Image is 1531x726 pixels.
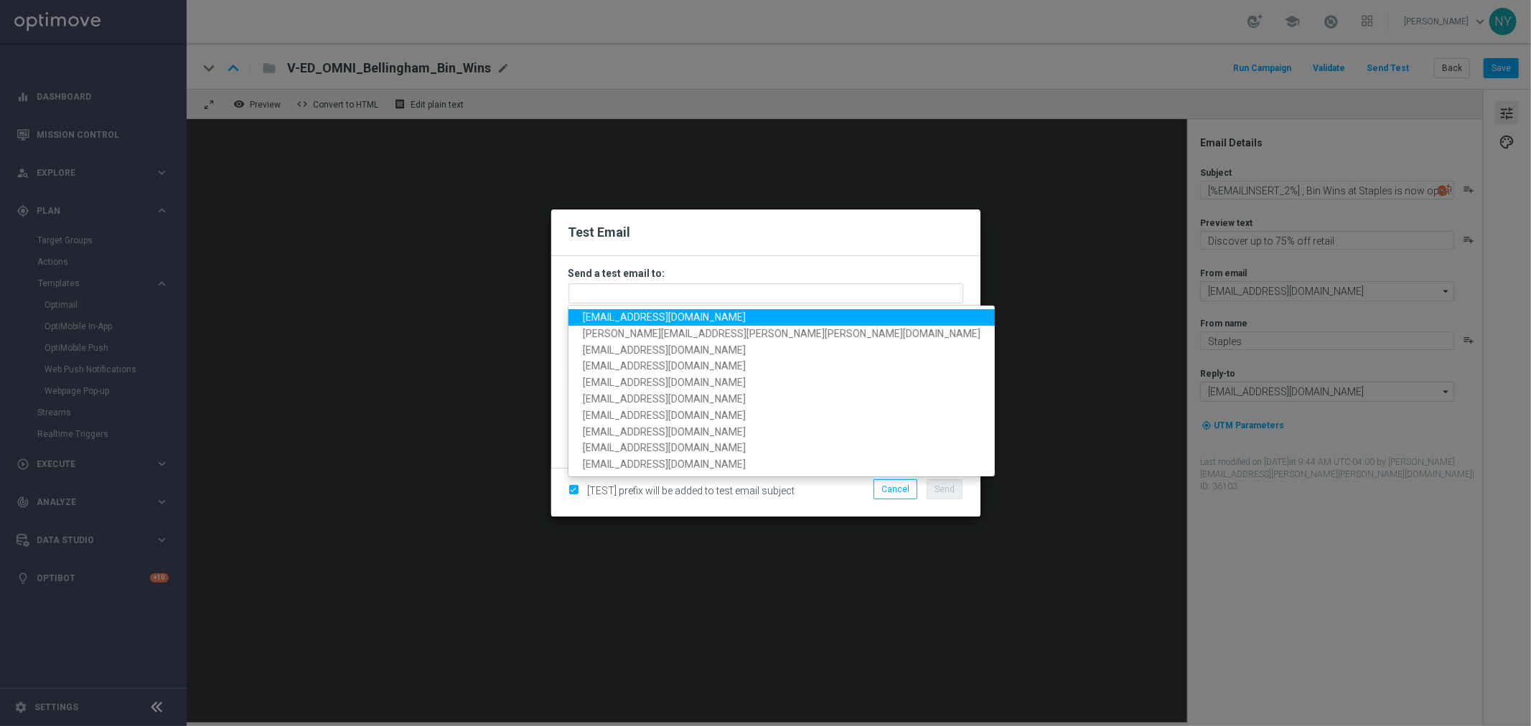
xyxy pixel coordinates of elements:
[568,224,963,241] h2: Test Email
[935,484,955,494] span: Send
[583,311,746,323] span: [EMAIL_ADDRESS][DOMAIN_NAME]
[583,344,746,355] span: [EMAIL_ADDRESS][DOMAIN_NAME]
[583,458,746,470] span: [EMAIL_ADDRESS][DOMAIN_NAME]
[588,485,795,496] span: [TEST] prefix will be added to test email subject
[568,267,963,280] h3: Send a test email to:
[583,328,980,339] span: [PERSON_NAME][EMAIL_ADDRESS][PERSON_NAME][PERSON_NAME][DOMAIN_NAME]
[583,377,746,388] span: [EMAIL_ADDRESS][DOMAIN_NAME]
[583,425,746,437] span: [EMAIL_ADDRESS][DOMAIN_NAME]
[568,440,995,456] a: [EMAIL_ADDRESS][DOMAIN_NAME]
[583,442,746,453] span: [EMAIL_ADDRESS][DOMAIN_NAME]
[568,326,995,342] a: [PERSON_NAME][EMAIL_ADDRESS][PERSON_NAME][PERSON_NAME][DOMAIN_NAME]
[568,407,995,424] a: [EMAIL_ADDRESS][DOMAIN_NAME]
[568,309,995,326] a: [EMAIL_ADDRESS][DOMAIN_NAME]
[583,410,746,421] span: [EMAIL_ADDRESS][DOMAIN_NAME]
[583,393,746,405] span: [EMAIL_ADDRESS][DOMAIN_NAME]
[568,391,995,407] a: [EMAIL_ADDRESS][DOMAIN_NAME]
[927,479,963,499] button: Send
[583,360,746,372] span: [EMAIL_ADDRESS][DOMAIN_NAME]
[568,341,995,358] a: [EMAIL_ADDRESS][DOMAIN_NAME]
[568,358,995,374] a: [EMAIL_ADDRESS][DOMAIN_NAME]
[568,374,995,391] a: [EMAIL_ADDRESS][DOMAIN_NAME]
[568,423,995,440] a: [EMAIL_ADDRESS][DOMAIN_NAME]
[874,479,917,499] button: Cancel
[568,456,995,473] a: [EMAIL_ADDRESS][DOMAIN_NAME]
